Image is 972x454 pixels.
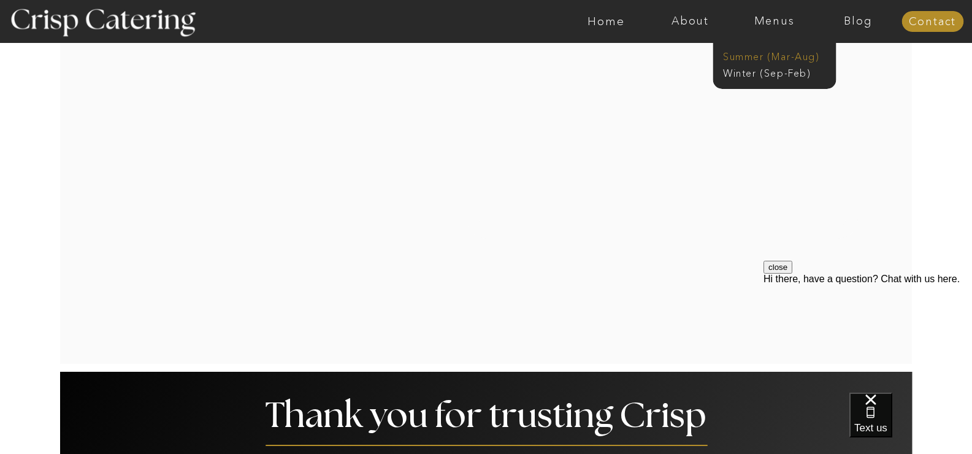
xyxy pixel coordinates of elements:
a: Menus [732,15,816,28]
a: Blog [816,15,900,28]
a: Summer (Mar-Aug) [723,50,833,61]
a: Winter (Sep-Feb) [723,66,824,78]
h2: Thank you for trusting Crisp [251,399,721,437]
a: Home [564,15,648,28]
iframe: podium webchat widget prompt [763,261,972,408]
a: About [648,15,732,28]
iframe: podium webchat widget bubble [849,393,972,454]
a: Contact [901,16,963,28]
